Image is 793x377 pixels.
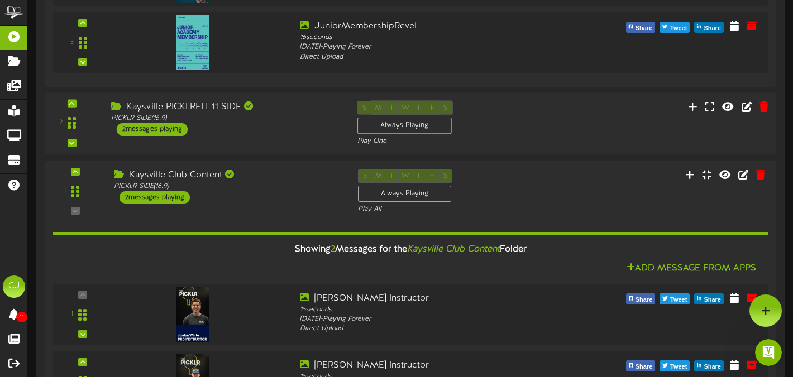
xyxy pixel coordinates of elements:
[176,287,209,342] img: 9e1bde3a-389f-4db0-825a-29c7dbbbe8e4.png
[358,186,451,202] div: Always Playing
[626,360,656,371] button: Share
[54,6,117,14] h1: Revel Support
[633,361,655,373] span: Share
[357,118,452,134] div: Always Playing
[196,4,216,25] div: Close
[53,292,62,301] button: Gif picker
[9,268,214,287] textarea: Message…
[175,4,196,26] button: Home
[626,22,656,33] button: Share
[35,292,44,301] button: Emoji picker
[694,293,724,304] button: Share
[701,361,723,373] span: Share
[300,359,581,372] div: [PERSON_NAME] Instructor
[701,294,723,306] span: Share
[300,324,581,333] div: Direct Upload
[668,361,689,373] span: Tweet
[660,22,690,33] button: Tweet
[660,293,690,304] button: Tweet
[111,101,341,114] div: Kaysville PICKLRFIT 11 SIDE
[7,4,28,26] button: go back
[668,22,689,35] span: Tweet
[633,22,655,35] span: Share
[192,287,209,305] button: Send a message…
[357,137,525,147] div: Play One
[633,294,655,306] span: Share
[668,294,689,306] span: Tweet
[87,238,206,249] div: Brickyard court 4 this mornign
[3,275,25,298] div: CJ
[32,6,50,24] img: Profile image for Revel Support
[755,339,782,366] iframe: Intercom live chat
[54,14,139,25] p: The team can also help
[300,315,581,324] div: [DATE] - Playing Forever
[71,292,80,301] button: Start recording
[694,22,724,33] button: Share
[407,244,500,254] i: Kaysville Club Content
[9,76,214,269] div: Christine says…
[111,114,341,123] div: PICKLR SIDE ( 16:9 )
[176,14,209,70] img: 397746b7-7eab-4e80-8ca1-11b737fa31aa.png
[45,238,776,262] div: Showing Messages for the Folder
[300,292,581,305] div: [PERSON_NAME] Instructor
[117,123,188,136] div: 2 messages playing
[300,52,581,62] div: Direct Upload
[701,22,723,35] span: Share
[114,169,341,182] div: Kaysville Club Content
[17,292,26,301] button: Upload attachment
[78,76,214,255] div: Brickyard court 4 this mornign
[120,191,190,204] div: 2 messages playing
[358,205,524,214] div: Play All
[114,182,341,191] div: PICKLR SIDE ( 16:9 )
[331,244,335,254] span: 2
[660,360,690,371] button: Tweet
[300,20,581,33] div: JuniorMembershipRevel
[694,360,724,371] button: Share
[16,312,27,322] span: 11
[300,33,581,42] div: 16 seconds
[623,262,759,275] button: Add Message From Apps
[626,293,656,304] button: Share
[300,42,581,52] div: [DATE] - Playing Forever
[300,305,581,315] div: 15 seconds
